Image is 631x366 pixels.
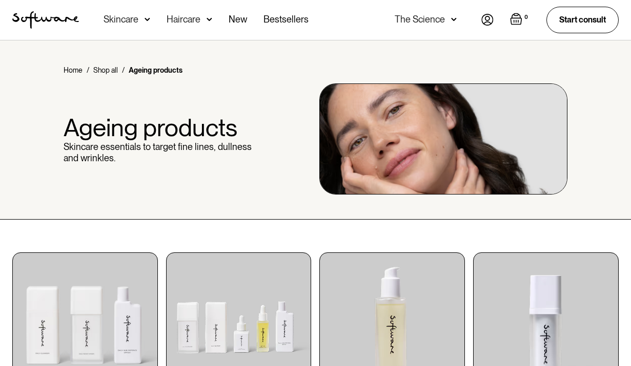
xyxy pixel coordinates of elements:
div: / [122,65,125,75]
p: Skincare essentials to target fine lines, dullness and wrinkles. [64,141,260,163]
img: arrow down [207,14,212,25]
img: Software Logo [12,11,79,29]
h1: Ageing products [64,114,260,141]
img: arrow down [145,14,150,25]
div: Skincare [104,14,138,25]
a: Shop all [93,65,118,75]
a: Open cart [510,13,530,27]
div: / [87,65,89,75]
div: Haircare [167,14,200,25]
div: The Science [395,14,445,25]
div: 0 [522,13,530,22]
a: home [12,11,79,29]
a: Start consult [546,7,619,33]
img: arrow down [451,14,457,25]
a: Home [64,65,83,75]
div: Ageing products [129,65,182,75]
